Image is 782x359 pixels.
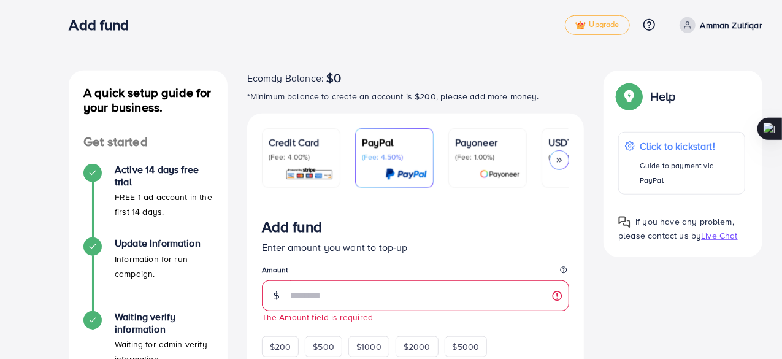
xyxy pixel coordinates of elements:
[115,311,213,334] h4: Waiting verify information
[115,252,213,281] p: Information for run campaign.
[270,341,291,353] span: $200
[675,17,762,33] a: Amman Zulfiqar
[453,341,480,353] span: $5000
[115,190,213,219] p: FREE 1 ad account in the first 14 days.
[115,237,213,249] h4: Update Information
[455,152,520,162] p: (Fee: 1.00%)
[565,15,630,35] a: tickUpgrade
[69,134,228,150] h4: Get started
[262,218,322,236] h3: Add fund
[362,152,427,162] p: (Fee: 4.50%)
[700,18,762,33] p: Amman Zulfiqar
[356,341,381,353] span: $1000
[326,71,341,85] span: $0
[575,20,619,29] span: Upgrade
[115,164,213,187] h4: Active 14 days free trial
[269,135,334,150] p: Credit Card
[269,152,334,162] p: (Fee: 4.00%)
[514,52,773,350] iframe: Chat
[575,21,586,29] img: tick
[385,167,427,181] img: card
[247,89,585,104] p: *Minimum balance to create an account is $200, please add more money.
[480,167,520,181] img: card
[362,135,427,150] p: PayPal
[262,311,373,323] small: The Amount field is required
[69,85,228,115] h4: A quick setup guide for your business.
[69,16,139,34] h3: Add fund
[285,167,334,181] img: card
[69,164,228,237] li: Active 14 days free trial
[404,341,431,353] span: $2000
[455,135,520,150] p: Payoneer
[69,237,228,311] li: Update Information
[247,71,324,85] span: Ecomdy Balance:
[313,341,334,353] span: $500
[262,240,570,255] p: Enter amount you want to top-up
[262,264,570,280] legend: Amount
